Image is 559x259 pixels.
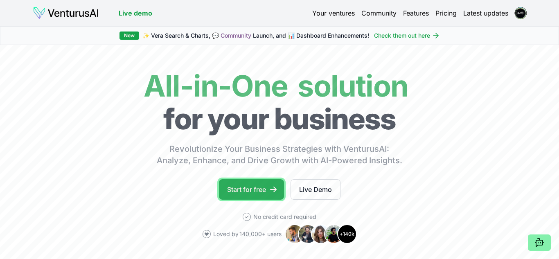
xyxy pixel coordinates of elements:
[311,224,331,244] img: Avatar 3
[291,179,340,200] a: Live Demo
[374,32,440,40] a: Check them out here
[119,8,152,18] a: Live demo
[435,8,457,18] a: Pricing
[285,224,304,244] img: Avatar 1
[403,8,429,18] a: Features
[33,7,99,20] img: logo
[463,8,508,18] a: Latest updates
[219,179,284,200] a: Start for free
[312,8,355,18] a: Your ventures
[324,224,344,244] img: Avatar 4
[514,7,527,20] img: ACg8ocKHx2fxzNLvQqrxjuJxhWQf7IJjooFW7n_DZuGk7Q8KdpTVp_o=s96-c
[142,32,369,40] span: ✨ Vera Search & Charts, 💬 Launch, and 📊 Dashboard Enhancements!
[361,8,397,18] a: Community
[119,32,139,40] div: New
[298,224,318,244] img: Avatar 2
[221,32,251,39] a: Community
